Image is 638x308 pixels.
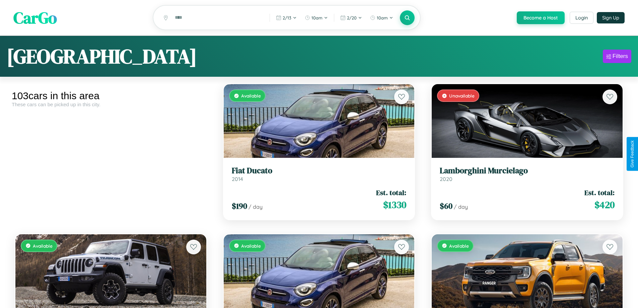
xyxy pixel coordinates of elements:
span: 2 / 20 [347,15,357,20]
h3: Lamborghini Murcielago [440,166,615,176]
span: / day [454,203,468,210]
span: Est. total: [584,188,615,197]
span: CarGo [13,7,57,29]
span: 10am [311,15,323,20]
span: Available [33,243,53,249]
span: $ 1330 [383,198,406,211]
div: Filters [613,53,628,60]
span: $ 190 [232,200,247,211]
div: These cars can be picked up in this city. [12,102,210,107]
a: Fiat Ducato2014 [232,166,407,182]
a: Lamborghini Murcielago2020 [440,166,615,182]
button: 2/20 [337,12,365,23]
button: 10am [367,12,397,23]
div: Give Feedback [630,140,635,168]
button: Filters [603,50,631,63]
span: 2014 [232,176,243,182]
span: $ 420 [594,198,615,211]
span: 2020 [440,176,452,182]
button: 2/13 [273,12,300,23]
span: Available [241,93,261,99]
span: Available [449,243,469,249]
button: 10am [301,12,331,23]
button: Login [570,12,593,24]
span: 2 / 13 [283,15,291,20]
h3: Fiat Ducato [232,166,407,176]
button: Sign Up [597,12,625,23]
span: $ 60 [440,200,452,211]
span: 10am [377,15,388,20]
div: 103 cars in this area [12,90,210,102]
button: Become a Host [517,11,565,24]
h1: [GEOGRAPHIC_DATA] [7,43,197,70]
span: Available [241,243,261,249]
span: Unavailable [449,93,475,99]
span: / day [249,203,263,210]
span: Est. total: [376,188,406,197]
